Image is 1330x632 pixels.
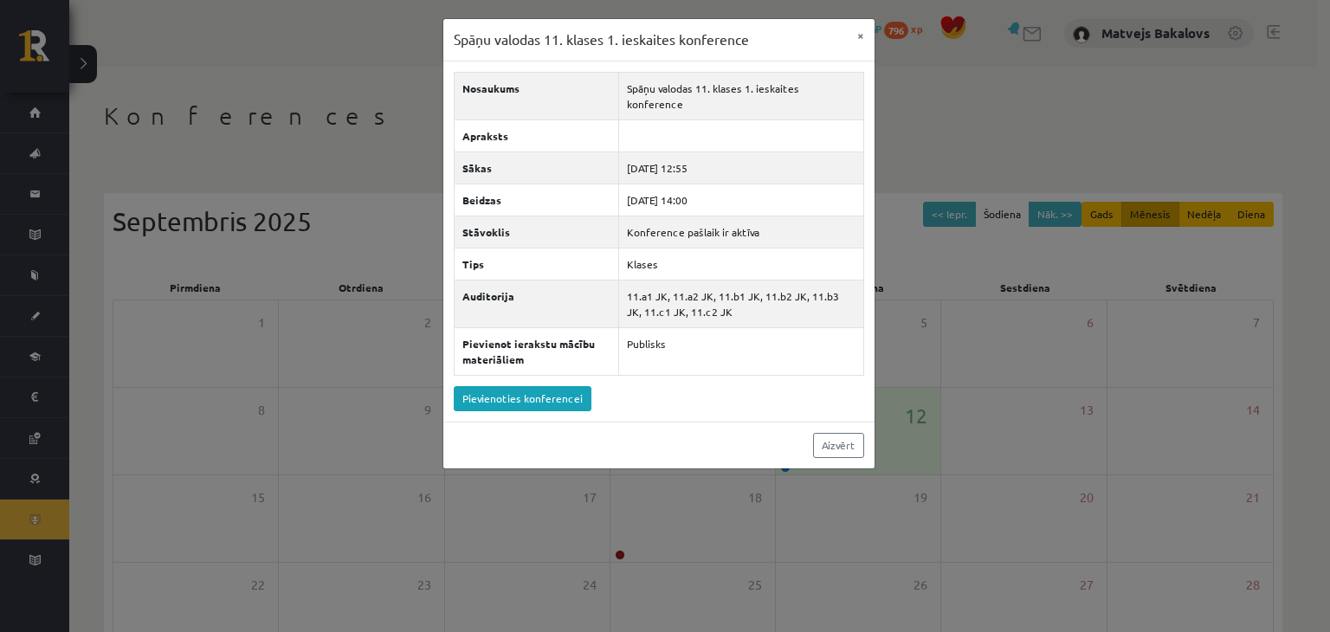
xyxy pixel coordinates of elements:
td: Klases [619,248,863,280]
a: Aizvērt [813,433,864,458]
th: Tips [454,248,619,280]
h3: Spāņu valodas 11. klases 1. ieskaites konference [454,29,749,50]
td: [DATE] 14:00 [619,184,863,216]
td: Publisks [619,327,863,375]
td: [DATE] 12:55 [619,152,863,184]
td: 11.a1 JK, 11.a2 JK, 11.b1 JK, 11.b2 JK, 11.b3 JK, 11.c1 JK, 11.c2 JK [619,280,863,327]
th: Nosaukums [454,72,619,119]
th: Apraksts [454,119,619,152]
th: Sākas [454,152,619,184]
th: Pievienot ierakstu mācību materiāliem [454,327,619,375]
button: × [847,19,875,52]
td: Spāņu valodas 11. klases 1. ieskaites konference [619,72,863,119]
td: Konference pašlaik ir aktīva [619,216,863,248]
th: Beidzas [454,184,619,216]
a: Pievienoties konferencei [454,386,591,411]
th: Stāvoklis [454,216,619,248]
th: Auditorija [454,280,619,327]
